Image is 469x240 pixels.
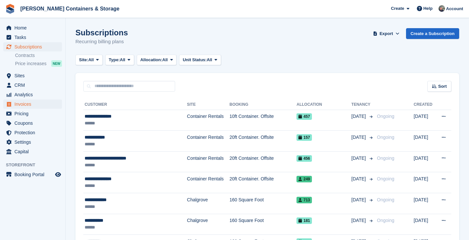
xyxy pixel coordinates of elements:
th: Created [414,100,435,110]
span: Ongoing [377,114,394,119]
span: Unit Status: [183,57,207,63]
span: Allocation: [140,57,162,63]
p: Recurring billing plans [75,38,128,46]
td: [DATE] [414,151,435,172]
button: Type: All [105,55,134,65]
span: Ongoing [377,135,394,140]
th: Tenancy [351,100,374,110]
td: Container Rentals [187,131,230,152]
td: [DATE] [414,110,435,131]
span: Subscriptions [14,42,54,51]
span: Export [379,30,393,37]
div: NEW [51,60,62,67]
span: Coupons [14,119,54,128]
a: Preview store [54,171,62,178]
span: Ongoing [377,197,394,202]
a: menu [3,23,62,32]
span: [DATE] [351,217,367,224]
span: All [207,57,212,63]
span: 249 [296,176,312,182]
span: Invoices [14,100,54,109]
a: menu [3,138,62,147]
a: menu [3,128,62,137]
span: [DATE] [351,175,367,182]
a: Create a Subscription [406,28,459,39]
span: All [88,57,94,63]
td: Container Rentals [187,151,230,172]
span: CRM [14,81,54,90]
span: Analytics [14,90,54,99]
th: Booking [230,100,297,110]
td: Container Rentals [187,110,230,131]
span: Site: [79,57,88,63]
span: Sort [438,83,447,90]
a: menu [3,100,62,109]
span: 157 [296,134,312,141]
span: All [120,57,125,63]
a: menu [3,170,62,179]
th: Allocation [296,100,351,110]
td: 160 Square Foot [230,214,297,235]
td: [DATE] [414,172,435,193]
span: Account [446,6,463,12]
td: 20ft Container. Offsite [230,131,297,152]
button: Export [372,28,401,39]
span: Help [423,5,433,12]
span: Settings [14,138,54,147]
span: 713 [296,197,312,203]
td: [DATE] [414,193,435,214]
a: menu [3,119,62,128]
span: Protection [14,128,54,137]
span: Ongoing [377,218,394,223]
span: Home [14,23,54,32]
a: Contracts [15,52,62,59]
td: 20ft Container. Offsite [230,151,297,172]
a: menu [3,109,62,118]
span: Capital [14,147,54,156]
span: Storefront [6,162,65,168]
span: Create [391,5,404,12]
span: 457 [296,113,312,120]
span: Sites [14,71,54,80]
span: Ongoing [377,176,394,181]
span: [DATE] [351,134,367,141]
button: Site: All [75,55,103,65]
img: stora-icon-8386f47178a22dfd0bd8f6a31ec36ba5ce8667c1dd55bd0f319d3a0aa187defe.svg [5,4,15,14]
span: Tasks [14,33,54,42]
td: 10ft Container. Offsite [230,110,297,131]
span: All [162,57,168,63]
td: Chalgrove [187,214,230,235]
span: Pricing [14,109,54,118]
img: Adam Greenhalgh [438,5,445,12]
td: 20ft Container. Offsite [230,172,297,193]
a: menu [3,71,62,80]
span: [DATE] [351,155,367,162]
span: [DATE] [351,196,367,203]
span: Price increases [15,61,47,67]
th: Customer [83,100,187,110]
span: Ongoing [377,156,394,161]
a: menu [3,90,62,99]
span: 181 [296,217,312,224]
a: menu [3,147,62,156]
span: [DATE] [351,113,367,120]
span: 456 [296,155,312,162]
a: menu [3,42,62,51]
a: Price increases NEW [15,60,62,67]
button: Unit Status: All [179,55,221,65]
button: Allocation: All [137,55,177,65]
a: menu [3,81,62,90]
td: Chalgrove [187,193,230,214]
h1: Subscriptions [75,28,128,37]
td: [DATE] [414,131,435,152]
th: Site [187,100,230,110]
span: Type: [109,57,120,63]
td: Container Rentals [187,172,230,193]
a: menu [3,33,62,42]
span: Booking Portal [14,170,54,179]
a: [PERSON_NAME] Containers & Storage [18,3,122,14]
td: 160 Square Foot [230,193,297,214]
td: [DATE] [414,214,435,235]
